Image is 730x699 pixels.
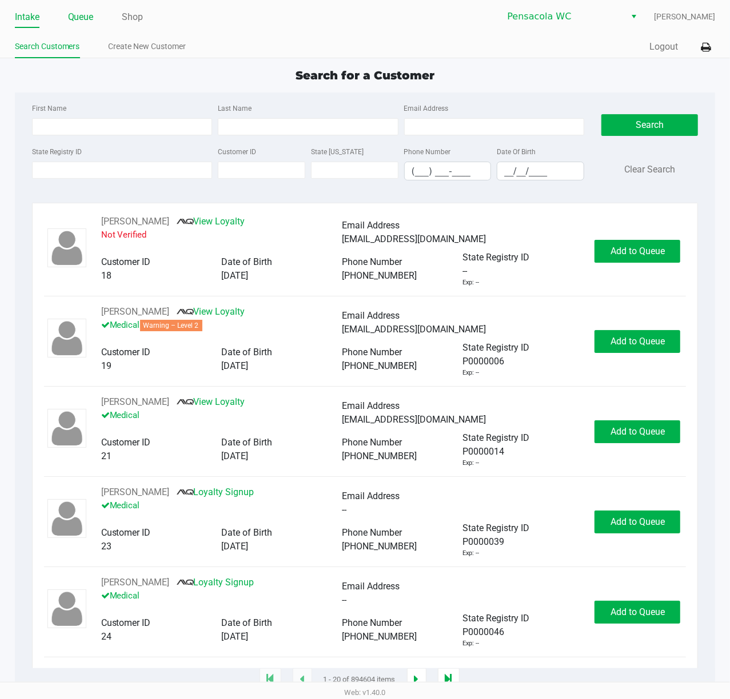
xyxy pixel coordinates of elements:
[222,451,249,461] span: [DATE]
[140,320,202,331] span: Warning – Level 2
[462,252,529,263] span: State Registry ID
[15,39,80,54] a: Search Customers
[101,360,111,371] span: 19
[462,549,479,559] div: Exp: --
[101,589,342,602] p: Medical
[177,487,254,497] a: Loyalty Signup
[611,426,665,437] span: Add to Queue
[462,264,467,278] span: --
[595,420,680,443] button: Add to Queue
[101,256,151,267] span: Customer ID
[222,360,249,371] span: [DATE]
[462,445,504,459] span: P0000014
[101,305,170,319] button: See customer info
[222,347,273,357] span: Date of Birth
[462,639,479,649] div: Exp: --
[611,336,665,347] span: Add to Queue
[497,162,584,180] kendo-maskedtextbox: Format: MM/DD/YYYY
[101,228,342,242] p: Not Verified
[462,432,529,443] span: State Registry ID
[222,437,273,448] span: Date of Birth
[101,631,111,642] span: 24
[342,270,417,281] span: [PHONE_NUMBER]
[222,541,249,552] span: [DATE]
[296,69,434,82] span: Search for a Customer
[101,451,111,461] span: 21
[342,360,417,371] span: [PHONE_NUMBER]
[101,499,342,512] p: Medical
[611,606,665,617] span: Add to Queue
[405,162,491,180] input: Format: (999) 999-9999
[218,147,256,157] label: Customer ID
[404,147,451,157] label: Phone Number
[342,527,402,538] span: Phone Number
[342,256,402,267] span: Phone Number
[342,234,486,244] span: [EMAIL_ADDRESS][DOMAIN_NAME]
[342,310,400,321] span: Email Address
[260,668,281,691] app-submit-button: Move to first page
[101,485,170,499] button: See customer info
[122,9,143,25] a: Shop
[462,535,504,549] span: P0000039
[595,511,680,533] button: Add to Queue
[404,103,449,114] label: Email Address
[624,163,675,176] button: Clear Search
[342,451,417,461] span: [PHONE_NUMBER]
[654,11,715,23] span: [PERSON_NAME]
[101,319,342,332] p: Medical
[342,400,400,411] span: Email Address
[601,114,698,136] button: Search
[345,688,386,697] span: Web: v1.40.0
[342,491,400,501] span: Email Address
[177,396,245,407] a: View Loyalty
[462,342,529,353] span: State Registry ID
[497,162,584,180] input: Format: MM/DD/YYYY
[595,601,680,624] button: Add to Queue
[109,39,186,54] a: Create New Customer
[293,668,312,691] app-submit-button: Previous
[177,577,254,588] a: Loyalty Signup
[101,215,170,228] button: See customer info
[404,162,492,180] kendo-maskedtextbox: Format: (999) 999-9999
[342,324,486,335] span: [EMAIL_ADDRESS][DOMAIN_NAME]
[101,527,151,538] span: Customer ID
[177,306,245,317] a: View Loyalty
[222,527,273,538] span: Date of Birth
[497,147,536,157] label: Date Of Birth
[611,246,665,256] span: Add to Queue
[15,9,39,25] a: Intake
[462,368,479,378] div: Exp: --
[595,240,680,263] button: Add to Queue
[101,347,151,357] span: Customer ID
[462,278,479,288] div: Exp: --
[324,674,396,685] span: 1 - 20 of 894604 items
[462,523,529,533] span: State Registry ID
[101,409,342,422] p: Medical
[342,347,402,357] span: Phone Number
[101,270,111,281] span: 18
[649,40,678,54] button: Logout
[222,617,273,628] span: Date of Birth
[342,504,347,515] span: --
[462,459,479,468] div: Exp: --
[407,668,426,691] app-submit-button: Next
[342,541,417,552] span: [PHONE_NUMBER]
[32,103,66,114] label: First Name
[342,414,486,425] span: [EMAIL_ADDRESS][DOMAIN_NAME]
[342,437,402,448] span: Phone Number
[101,666,170,680] button: See customer info
[222,270,249,281] span: [DATE]
[438,668,460,691] app-submit-button: Move to last page
[177,216,245,227] a: View Loyalty
[595,330,680,353] button: Add to Queue
[101,437,151,448] span: Customer ID
[177,667,254,678] a: Loyalty Signup
[342,617,402,628] span: Phone Number
[101,395,170,409] button: See customer info
[101,576,170,589] button: See customer info
[342,220,400,231] span: Email Address
[611,516,665,527] span: Add to Queue
[462,625,504,639] span: P0000046
[462,613,529,624] span: State Registry ID
[311,147,364,157] label: State [US_STATE]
